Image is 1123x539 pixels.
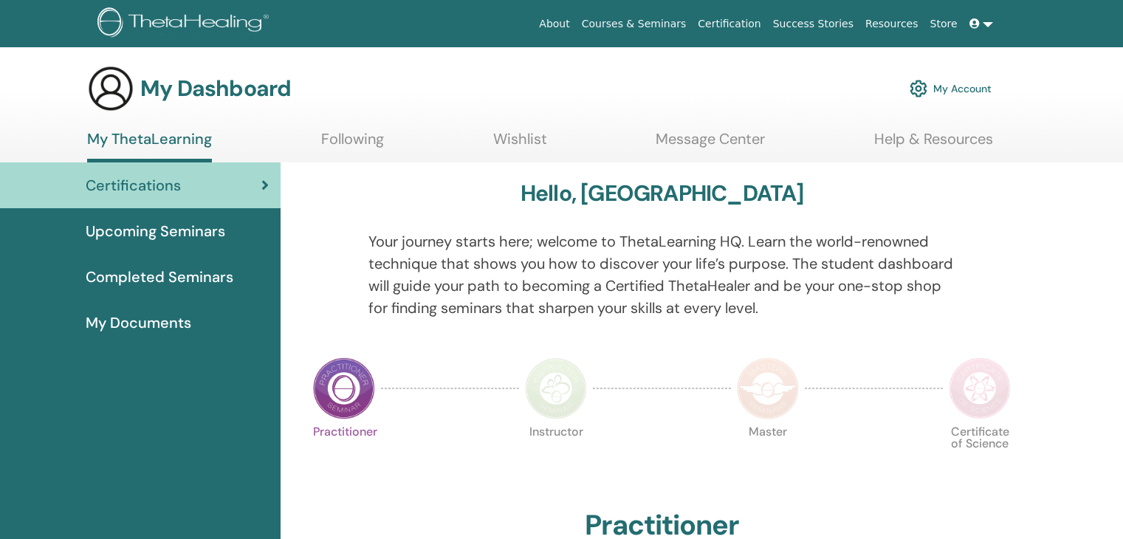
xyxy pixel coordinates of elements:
p: Practitioner [313,426,375,488]
a: Help & Resources [874,130,993,159]
h3: My Dashboard [140,75,291,102]
p: Your journey starts here; welcome to ThetaLearning HQ. Learn the world-renowned technique that sh... [368,230,956,319]
a: Store [924,10,964,38]
img: logo.png [97,7,274,41]
a: About [533,10,575,38]
img: Certificate of Science [949,357,1011,419]
p: Instructor [525,426,587,488]
a: Certification [692,10,766,38]
a: Resources [859,10,924,38]
img: cog.svg [910,76,927,101]
span: Certifications [86,174,181,196]
a: My ThetaLearning [87,130,212,162]
span: Completed Seminars [86,266,233,288]
a: Courses & Seminars [576,10,693,38]
a: Message Center [656,130,765,159]
img: Master [737,357,799,419]
img: Practitioner [313,357,375,419]
h3: Hello, [GEOGRAPHIC_DATA] [521,180,804,207]
img: generic-user-icon.jpg [87,65,134,112]
p: Master [737,426,799,488]
img: Instructor [525,357,587,419]
span: Upcoming Seminars [86,220,225,242]
a: Wishlist [493,130,547,159]
a: Following [321,130,384,159]
p: Certificate of Science [949,426,1011,488]
a: My Account [910,72,992,105]
a: Success Stories [767,10,859,38]
span: My Documents [86,312,191,334]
